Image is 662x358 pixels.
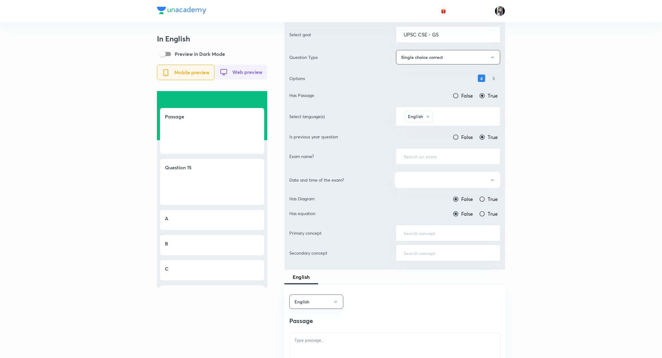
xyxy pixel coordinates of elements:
p: Date and time of the exam? [289,177,344,183]
span: Web preview [232,69,262,75]
h5: Question 15 [165,164,259,171]
span: False [461,133,473,141]
p: Preview in Dark Mode [175,50,225,58]
span: True [488,133,498,141]
h3: In English [157,34,267,43]
span: False [461,210,473,217]
input: Search an exam [404,153,493,159]
h6: 5 [490,75,497,82]
h6: English [408,113,423,120]
input: Search concept [404,230,493,236]
span: True [488,195,498,203]
p: Select goal [289,31,311,38]
input: Search concept [404,250,493,256]
button: Open [496,252,498,254]
p: Secondary concept [289,250,327,256]
h6: 4 [478,75,485,82]
button: Open [496,34,498,35]
span: English [288,273,314,281]
button: Open [496,116,498,117]
h5: C [165,265,169,272]
p: Is previous year question [289,133,338,141]
img: Company Logo [157,7,206,14]
button: Single choice correct [396,50,500,64]
p: Has equation [289,210,315,217]
h4: Passage [289,316,500,325]
a: Company Logo [157,7,206,16]
span: False [461,195,473,203]
span: True [488,210,498,217]
p: Exam name? [289,153,314,160]
button: English [289,294,343,309]
button: avatar [439,6,448,16]
button: Open [496,156,498,157]
span: Mobile preview [174,70,209,75]
span: True [488,92,498,99]
p: Options [289,75,305,82]
button: Open [496,233,498,234]
h5: B [165,240,168,247]
h5: A [165,215,168,222]
h5: Passage [165,113,259,120]
img: Ragini Vishwakarma [495,6,505,16]
p: Select language(s) [289,113,325,120]
img: avatar [441,8,446,14]
input: Search goal [404,32,493,37]
p: Has Diagram [289,195,314,203]
p: Question Type [289,54,318,60]
span: False [461,92,473,99]
p: Primary concept [289,230,321,236]
p: Has Passage [289,92,314,99]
